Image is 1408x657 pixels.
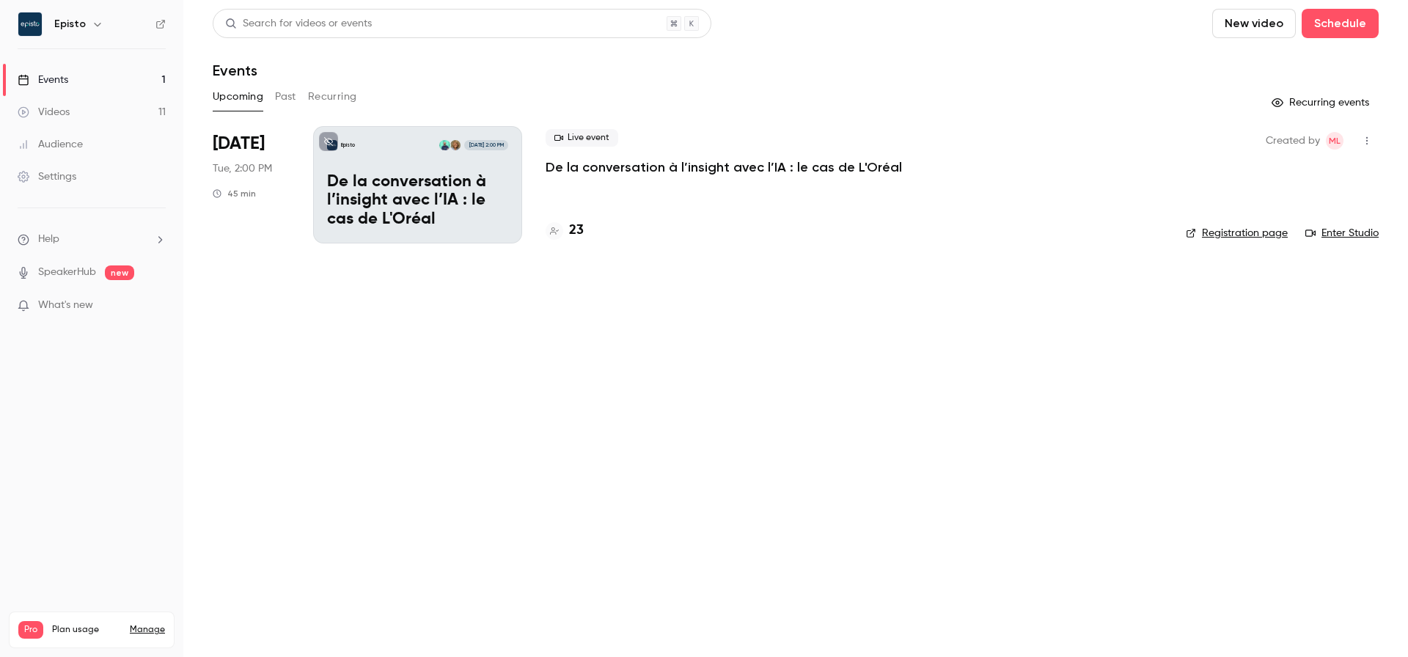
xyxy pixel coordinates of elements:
[546,158,902,176] a: De la conversation à l’insight avec l’IA : le cas de L'Oréal
[1265,91,1379,114] button: Recurring events
[464,140,507,150] span: [DATE] 2:00 PM
[38,265,96,280] a: SpeakerHub
[18,137,83,152] div: Audience
[213,62,257,79] h1: Events
[38,298,93,313] span: What's new
[213,132,265,155] span: [DATE]
[105,265,134,280] span: new
[130,624,165,636] a: Manage
[52,624,121,636] span: Plan usage
[148,299,166,312] iframe: Noticeable Trigger
[18,12,42,36] img: Episto
[213,126,290,243] div: Oct 14 Tue, 2:00 PM (Europe/Paris)
[18,232,166,247] li: help-dropdown-opener
[18,105,70,120] div: Videos
[275,85,296,109] button: Past
[213,188,256,199] div: 45 min
[1305,226,1379,241] a: Enter Studio
[213,161,272,176] span: Tue, 2:00 PM
[18,73,68,87] div: Events
[341,142,355,149] p: Episto
[439,140,450,150] img: Jérémy Lefebvre
[54,17,86,32] h6: Episto
[1302,9,1379,38] button: Schedule
[313,126,522,243] a: De la conversation à l’insight avec l’IA : le cas de L'OréalEpistoJudith RoucairolJérémy Lefebvre...
[450,140,461,150] img: Judith Roucairol
[1266,132,1320,150] span: Created by
[327,173,508,230] p: De la conversation à l’insight avec l’IA : le cas de L'Oréal
[1186,226,1288,241] a: Registration page
[18,621,43,639] span: Pro
[18,169,76,184] div: Settings
[569,221,584,241] h4: 23
[546,129,618,147] span: Live event
[1212,9,1296,38] button: New video
[213,85,263,109] button: Upcoming
[1329,132,1341,150] span: ML
[225,16,372,32] div: Search for videos or events
[308,85,357,109] button: Recurring
[38,232,59,247] span: Help
[546,221,584,241] a: 23
[1326,132,1343,150] span: Martin Lallemand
